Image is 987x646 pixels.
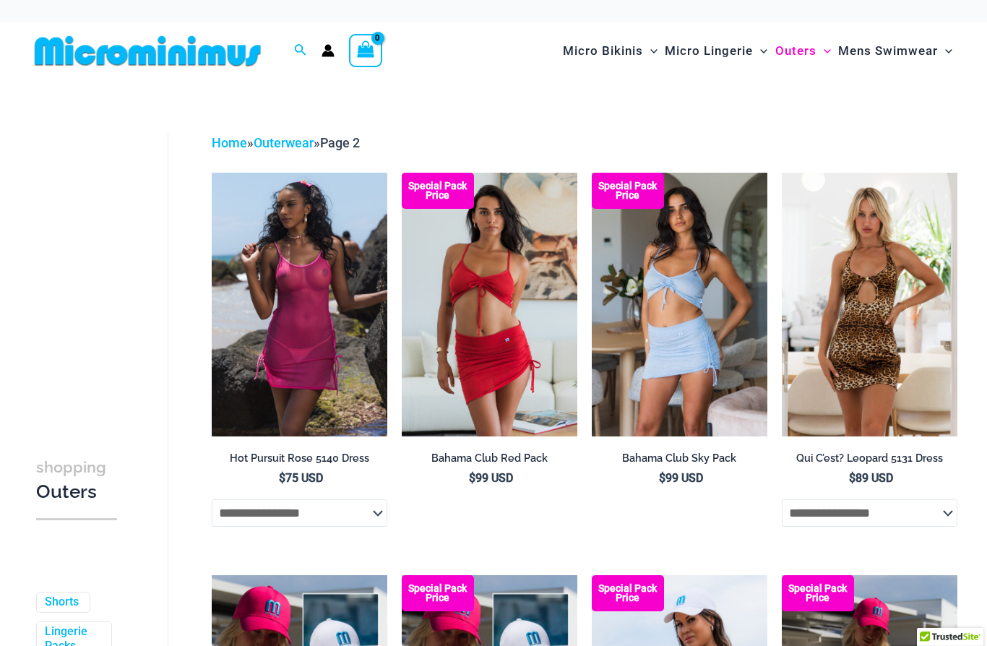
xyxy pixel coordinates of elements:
[279,471,285,485] span: $
[469,471,475,485] span: $
[563,33,643,69] span: Micro Bikinis
[469,471,513,485] bdi: 99 USD
[402,181,474,200] b: Special Pack Price
[938,33,952,69] span: Menu Toggle
[592,181,664,200] b: Special Pack Price
[557,27,958,75] nav: Site Navigation
[45,595,79,610] a: Shorts
[559,29,661,73] a: Micro BikinisMenu ToggleMenu Toggle
[592,173,767,436] img: Bahama Club Sky 9170 Crop Top 5404 Skirt 01
[254,135,314,150] a: Outerwear
[212,135,247,150] a: Home
[402,173,577,436] a: Bahama Club Red 9170 Crop Top 5404 Skirt 01 Bahama Club Red 9170 Crop Top 5404 Skirt 05Bahama Clu...
[592,452,767,470] a: Bahama Club Sky Pack
[36,455,117,504] h3: Outers
[838,33,938,69] span: Mens Swimwear
[402,452,577,470] a: Bahama Club Red Pack
[402,452,577,465] h2: Bahama Club Red Pack
[659,471,665,485] span: $
[29,35,267,67] img: MM SHOP LOGO FLAT
[753,33,767,69] span: Menu Toggle
[782,452,957,465] h2: Qui C’est? Leopard 5131 Dress
[661,29,771,73] a: Micro LingerieMenu ToggleMenu Toggle
[294,42,307,60] a: Search icon link
[849,471,893,485] bdi: 89 USD
[212,173,387,436] a: Hot Pursuit Rose 5140 Dress 01Hot Pursuit Rose 5140 Dress 12Hot Pursuit Rose 5140 Dress 12
[592,173,767,436] a: Bahama Club Sky 9170 Crop Top 5404 Skirt 01 Bahama Club Sky 9170 Crop Top 5404 Skirt 06Bahama Clu...
[775,33,816,69] span: Outers
[592,584,664,603] b: Special Pack Price
[816,33,831,69] span: Menu Toggle
[212,135,360,150] span: » »
[402,173,577,436] img: Bahama Club Red 9170 Crop Top 5404 Skirt 01
[349,34,382,67] a: View Shopping Cart, empty
[772,29,835,73] a: OutersMenu ToggleMenu Toggle
[36,121,166,410] iframe: TrustedSite Certified
[849,471,855,485] span: $
[665,33,753,69] span: Micro Lingerie
[835,29,956,73] a: Mens SwimwearMenu ToggleMenu Toggle
[279,471,323,485] bdi: 75 USD
[782,173,957,436] img: qui c'est leopard 5131 dress 01
[212,452,387,465] h2: Hot Pursuit Rose 5140 Dress
[36,458,106,476] span: shopping
[322,44,335,57] a: Account icon link
[782,173,957,436] a: qui c'est leopard 5131 dress 01qui c'est leopard 5131 dress 04qui c'est leopard 5131 dress 04
[782,452,957,470] a: Qui C’est? Leopard 5131 Dress
[592,452,767,465] h2: Bahama Club Sky Pack
[212,173,387,436] img: Hot Pursuit Rose 5140 Dress 01
[643,33,658,69] span: Menu Toggle
[659,471,703,485] bdi: 99 USD
[320,135,360,150] span: Page 2
[212,452,387,470] a: Hot Pursuit Rose 5140 Dress
[402,584,474,603] b: Special Pack Price
[782,584,854,603] b: Special Pack Price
